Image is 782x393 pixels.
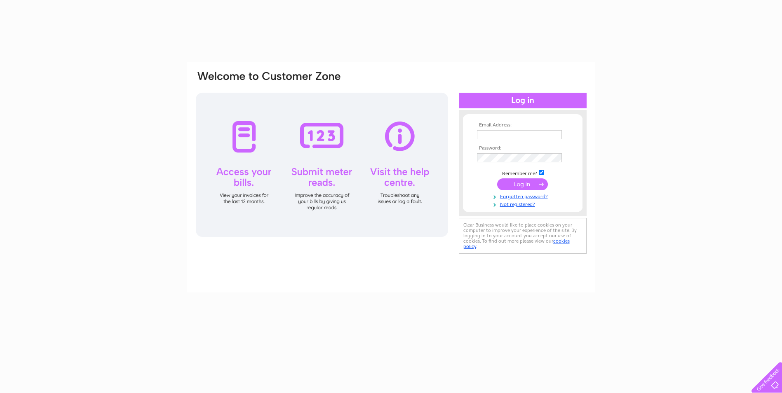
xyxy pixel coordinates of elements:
[475,122,571,128] th: Email Address:
[475,168,571,177] td: Remember me?
[477,192,571,200] a: Forgotten password?
[497,178,548,190] input: Submit
[477,200,571,208] a: Not registered?
[463,238,570,249] a: cookies policy
[459,218,587,254] div: Clear Business would like to place cookies on your computer to improve your experience of the sit...
[475,145,571,151] th: Password:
